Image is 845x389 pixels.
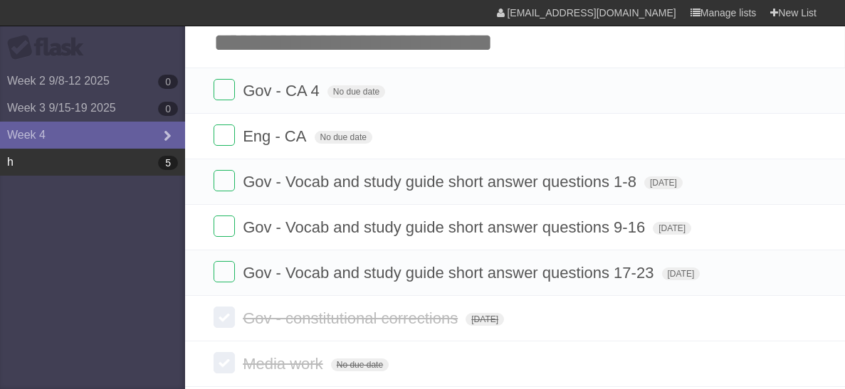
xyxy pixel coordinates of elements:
span: Gov - CA 4 [243,82,323,100]
label: Done [214,215,235,237]
span: No due date [331,358,389,371]
label: Done [214,79,235,100]
span: Gov - Vocab and study guide short answer questions 1-8 [243,173,640,191]
span: [DATE] [466,313,504,326]
span: Media work [243,355,326,373]
span: Eng - CA [243,127,310,145]
label: Done [214,307,235,328]
b: 0 [158,75,178,89]
b: 0 [158,102,178,116]
span: [DATE] [653,222,691,235]
span: Gov - Vocab and study guide short answer questions 9-16 [243,218,649,236]
div: Flask [7,35,93,60]
b: 5 [158,156,178,170]
label: Done [214,261,235,282]
label: Done [214,124,235,146]
span: [DATE] [644,176,683,189]
span: [DATE] [662,267,700,280]
span: Gov - Vocab and study guide short answer questions 17-23 [243,264,657,282]
span: No due date [315,131,372,144]
label: Done [214,170,235,191]
span: No due date [327,85,385,98]
span: Gov - constitutional corrections [243,309,461,327]
label: Done [214,352,235,373]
